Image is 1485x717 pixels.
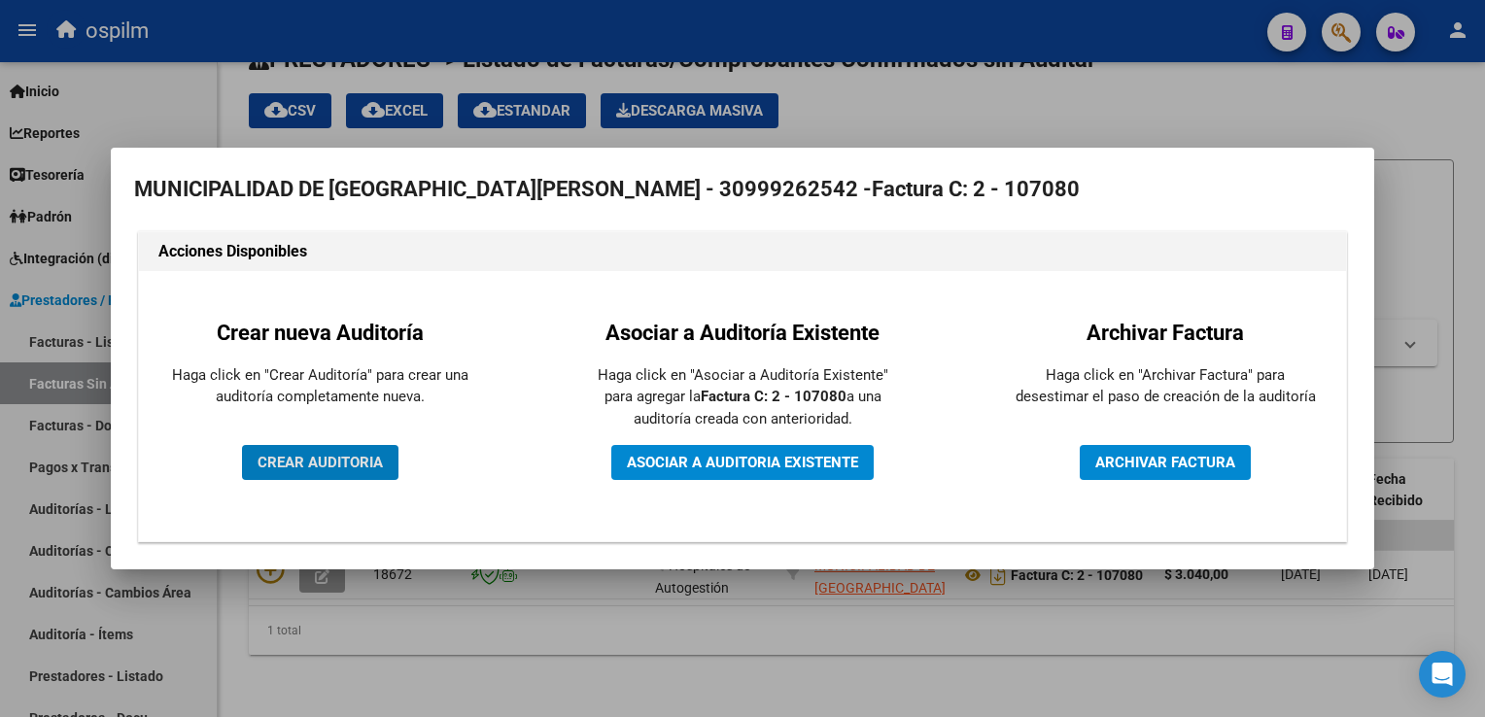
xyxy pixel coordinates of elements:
span: ARCHIVAR FACTURA [1095,454,1235,471]
button: CREAR AUDITORIA [242,445,398,480]
h1: Acciones Disponibles [158,240,1327,263]
span: ASOCIAR A AUDITORIA EXISTENTE [627,454,858,471]
h2: MUNICIPALIDAD DE [GEOGRAPHIC_DATA][PERSON_NAME] - 30999262542 - [134,171,1351,208]
strong: Factura C: 2 - 107080 [872,177,1080,201]
p: Haga click en "Asociar a Auditoría Existente" para agregar la a una auditoría creada con anterior... [592,364,893,430]
h2: Crear nueva Auditoría [169,317,470,349]
p: Haga click en "Crear Auditoría" para crear una auditoría completamente nueva. [169,364,470,408]
div: Open Intercom Messenger [1419,651,1466,698]
h2: Asociar a Auditoría Existente [592,317,893,349]
h2: Archivar Factura [1015,317,1316,349]
p: Haga click en "Archivar Factura" para desestimar el paso de creación de la auditoría [1015,364,1316,408]
strong: Factura C: 2 - 107080 [701,388,846,405]
span: CREAR AUDITORIA [258,454,383,471]
button: ARCHIVAR FACTURA [1080,445,1251,480]
button: ASOCIAR A AUDITORIA EXISTENTE [611,445,874,480]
